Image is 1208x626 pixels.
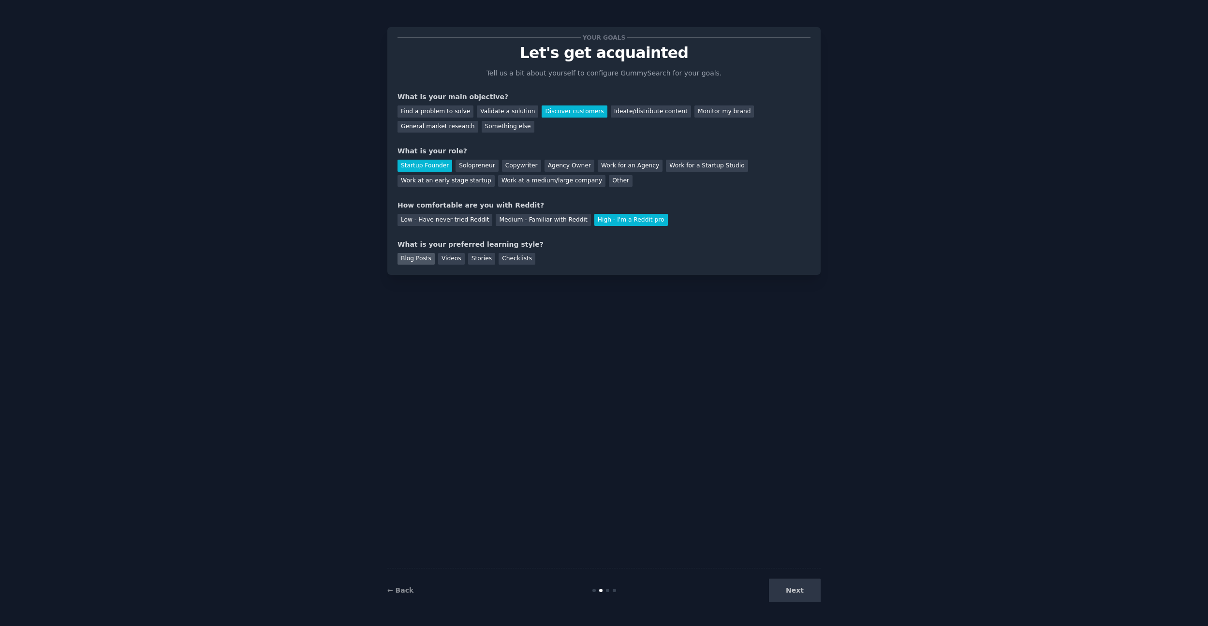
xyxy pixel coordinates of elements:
[398,239,810,250] div: What is your preferred learning style?
[398,200,810,210] div: How comfortable are you with Reddit?
[398,214,492,226] div: Low - Have never tried Reddit
[398,253,435,265] div: Blog Posts
[398,160,452,172] div: Startup Founder
[398,146,810,156] div: What is your role?
[666,160,748,172] div: Work for a Startup Studio
[499,253,535,265] div: Checklists
[598,160,663,172] div: Work for an Agency
[482,68,726,78] p: Tell us a bit about yourself to configure GummySearch for your goals.
[502,160,541,172] div: Copywriter
[438,253,465,265] div: Videos
[468,253,495,265] div: Stories
[398,121,478,133] div: General market research
[611,105,691,118] div: Ideate/distribute content
[498,175,605,187] div: Work at a medium/large company
[456,160,498,172] div: Solopreneur
[477,105,538,118] div: Validate a solution
[609,175,633,187] div: Other
[545,160,594,172] div: Agency Owner
[581,32,627,43] span: Your goals
[398,45,810,61] p: Let's get acquainted
[387,586,413,594] a: ← Back
[496,214,590,226] div: Medium - Familiar with Reddit
[482,121,534,133] div: Something else
[398,105,473,118] div: Find a problem to solve
[594,214,668,226] div: High - I'm a Reddit pro
[694,105,754,118] div: Monitor my brand
[398,175,495,187] div: Work at an early stage startup
[542,105,607,118] div: Discover customers
[398,92,810,102] div: What is your main objective?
